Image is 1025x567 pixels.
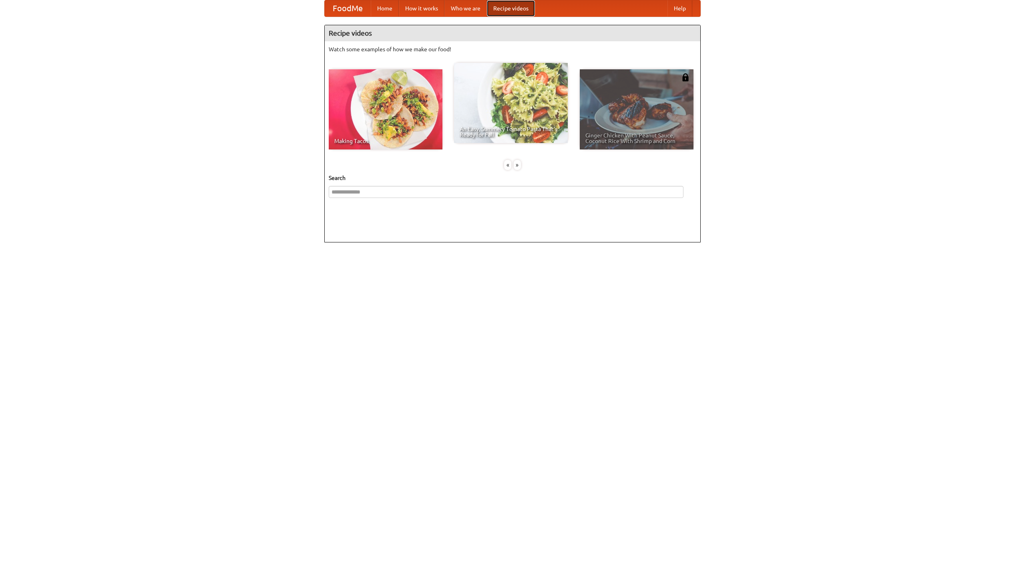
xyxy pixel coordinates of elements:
img: 483408.png [681,73,689,81]
div: » [514,160,521,170]
h5: Search [329,174,696,182]
div: « [504,160,511,170]
p: Watch some examples of how we make our food! [329,45,696,53]
a: An Easy, Summery Tomato Pasta That's Ready for Fall [454,63,568,143]
a: Recipe videos [487,0,535,16]
h4: Recipe videos [325,25,700,41]
span: Making Tacos [334,138,437,144]
a: How it works [399,0,444,16]
span: An Easy, Summery Tomato Pasta That's Ready for Fall [460,126,562,137]
a: Home [371,0,399,16]
a: Making Tacos [329,69,442,149]
a: Who we are [444,0,487,16]
a: FoodMe [325,0,371,16]
a: Help [667,0,692,16]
